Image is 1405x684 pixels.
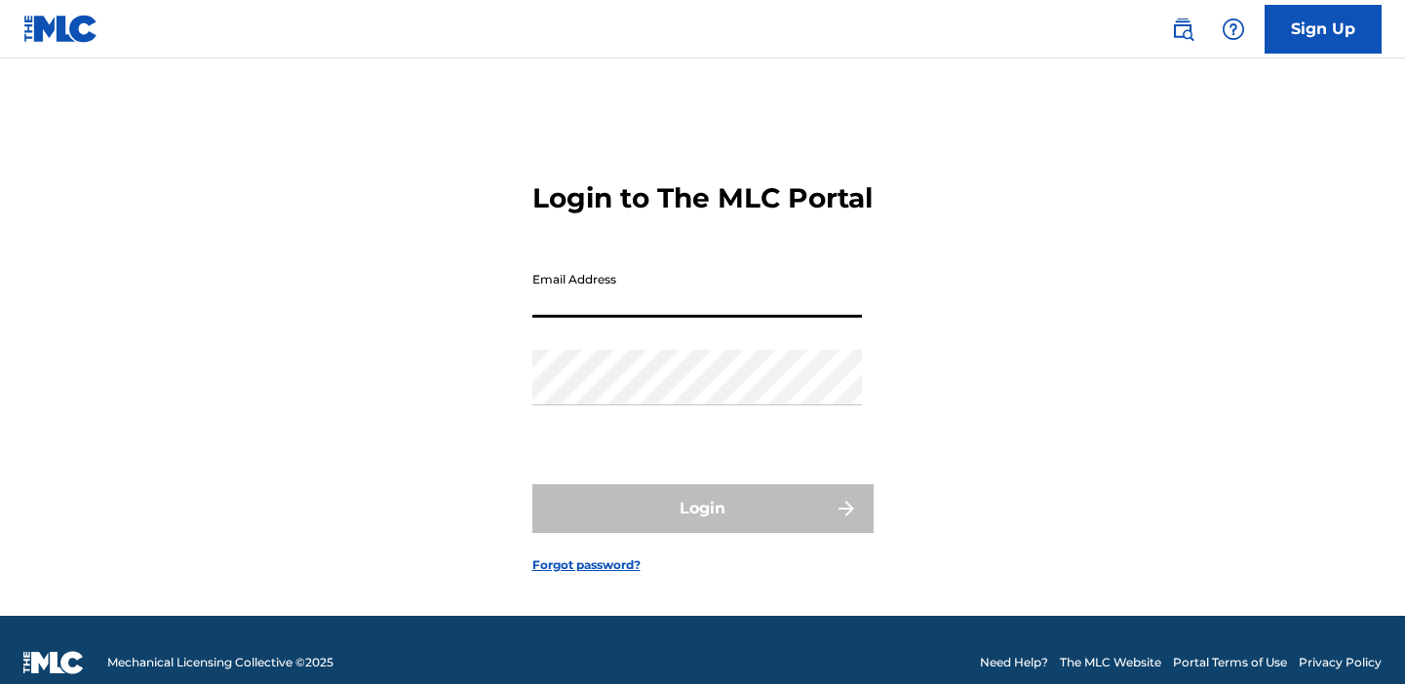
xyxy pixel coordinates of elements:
[1265,5,1382,54] a: Sign Up
[107,654,333,671] span: Mechanical Licensing Collective © 2025
[1222,18,1245,41] img: help
[1060,654,1161,671] a: The MLC Website
[1171,18,1194,41] img: search
[1163,10,1202,49] a: Public Search
[1214,10,1253,49] div: Help
[23,651,84,674] img: logo
[980,654,1048,671] a: Need Help?
[23,15,98,43] img: MLC Logo
[532,181,873,215] h3: Login to The MLC Portal
[532,556,641,574] a: Forgot password?
[1173,654,1287,671] a: Portal Terms of Use
[1299,654,1382,671] a: Privacy Policy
